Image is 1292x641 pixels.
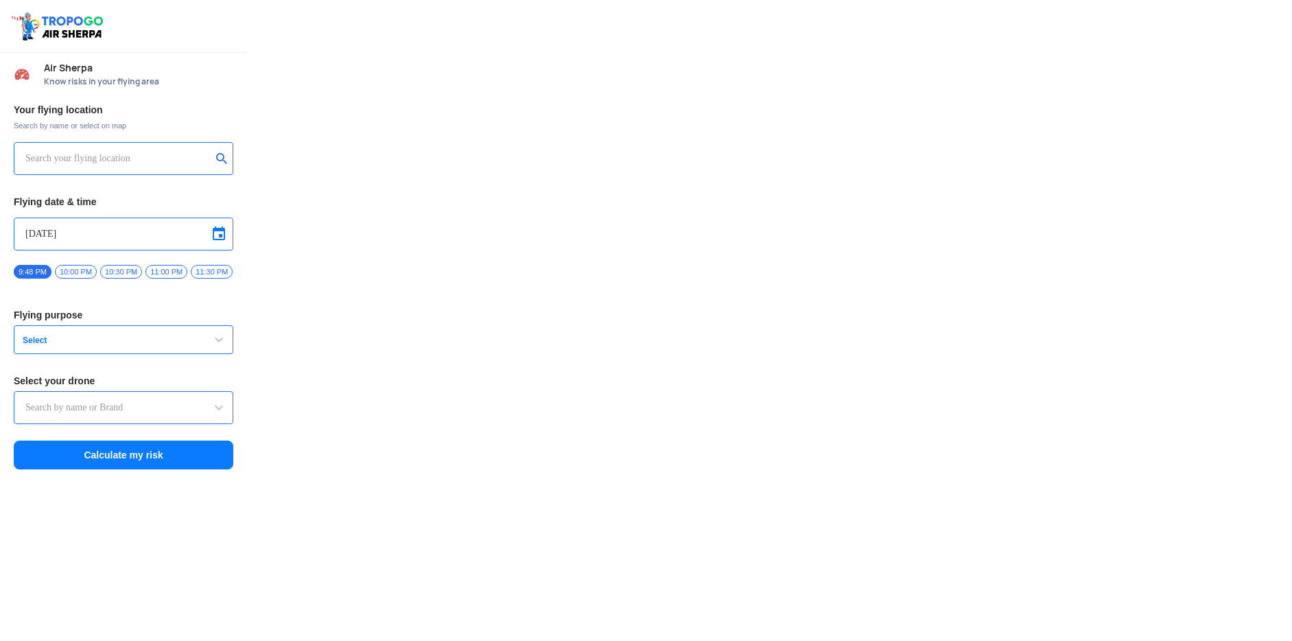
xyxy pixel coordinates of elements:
[14,197,233,207] h3: Flying date & time
[14,325,233,354] button: Select
[14,120,233,131] span: Search by name or select on map
[25,226,222,242] input: Select Date
[191,265,233,279] span: 11:30 PM
[44,76,233,87] span: Know risks in your flying area
[14,376,233,386] h3: Select your drone
[17,335,189,346] span: Select
[25,399,222,416] input: Search by name or Brand
[55,265,97,279] span: 10:00 PM
[25,150,211,167] input: Search your flying location
[14,105,233,115] h3: Your flying location
[14,310,233,320] h3: Flying purpose
[145,265,187,279] span: 11:00 PM
[44,62,233,73] span: Air Sherpa
[14,441,233,469] button: Calculate my risk
[100,265,142,279] span: 10:30 PM
[10,10,108,42] img: ic_tgdronemaps.svg
[14,66,30,82] img: Risk Scores
[14,265,51,279] span: 9:48 PM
